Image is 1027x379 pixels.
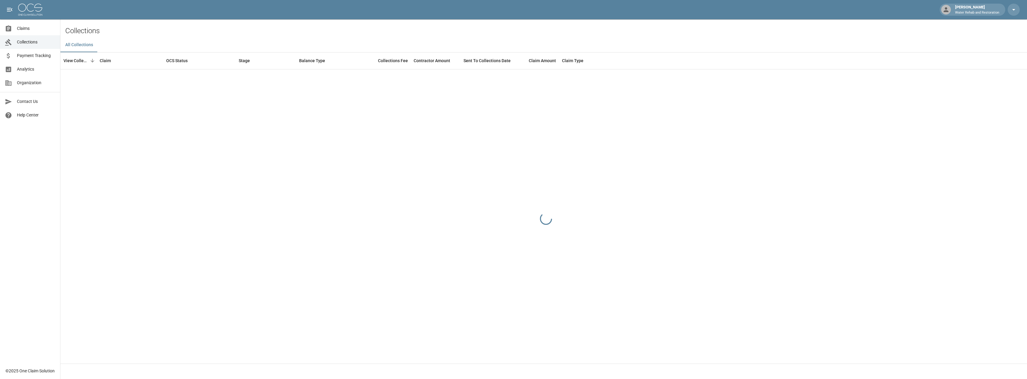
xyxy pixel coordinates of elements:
div: Collections Fee [378,52,408,69]
div: Claim [97,52,163,69]
div: Balance Type [296,52,369,69]
div: © 2025 One Claim Solution [5,368,55,374]
p: Water Rehab and Restoration [955,10,999,15]
div: Claim Type [559,52,604,69]
span: Collections [17,39,55,45]
div: Claim [100,52,111,69]
span: Analytics [17,66,55,72]
button: Sort [88,56,97,65]
div: Claim Type [562,52,583,69]
div: Sent To Collections Date [463,52,511,69]
h2: Collections [65,27,1027,35]
div: Collections Fee [369,52,411,69]
div: Stage [236,52,296,69]
span: Help Center [17,112,55,118]
span: Organization [17,80,55,86]
div: Sent To Collections Date [453,52,514,69]
div: Stage [239,52,250,69]
div: View Collection [63,52,88,69]
div: dynamic tabs [60,38,1027,52]
div: OCS Status [163,52,236,69]
div: Contractor Amount [414,52,450,69]
div: Contractor Amount [411,52,453,69]
div: View Collection [60,52,97,69]
div: Claim Amount [514,52,559,69]
span: Claims [17,25,55,32]
span: Payment Tracking [17,53,55,59]
div: OCS Status [166,52,188,69]
img: ocs-logo-white-transparent.png [18,4,42,16]
div: Balance Type [299,52,325,69]
div: [PERSON_NAME] [953,4,1002,15]
button: open drawer [4,4,16,16]
span: Contact Us [17,98,55,105]
div: Claim Amount [529,52,556,69]
button: All Collections [60,38,98,52]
